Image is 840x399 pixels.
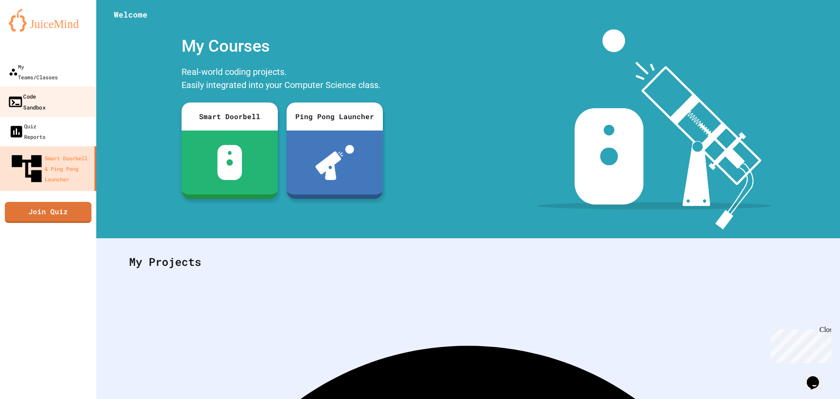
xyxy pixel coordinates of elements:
[9,9,87,32] img: logo-orange.svg
[287,102,383,131] div: Ping Pong Launcher
[767,326,831,363] iframe: chat widget
[120,245,816,279] div: My Projects
[803,364,831,390] iframe: chat widget
[9,151,91,187] div: Smart Doorbell & Ping Pong Launcher
[182,102,278,131] div: Smart Doorbell
[3,4,60,56] div: Chat with us now!Close
[217,145,242,180] img: sdb-white.svg
[177,63,387,96] div: Real-world coding projects. Easily integrated into your Computer Science class.
[9,121,45,142] div: Quiz Reports
[5,202,91,223] a: Join Quiz
[9,61,58,82] div: My Teams/Classes
[177,29,387,63] div: My Courses
[7,91,45,112] div: Code Sandbox
[315,145,354,180] img: ppl-with-ball.png
[537,29,771,230] img: banner-image-my-projects.png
